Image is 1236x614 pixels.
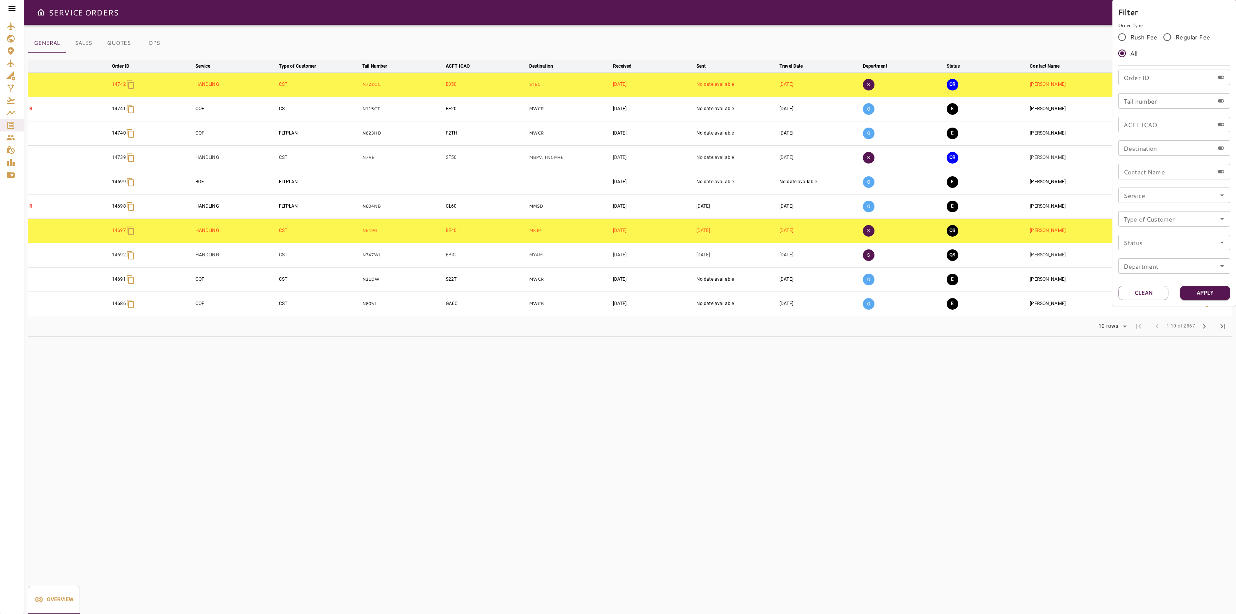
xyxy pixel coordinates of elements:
[1217,213,1228,224] button: Open
[1180,286,1230,300] button: Apply
[1130,32,1157,42] span: Rush Fee
[1217,190,1228,201] button: Open
[1130,49,1138,58] span: All
[1217,237,1228,248] button: Open
[1118,286,1168,300] button: Clean
[1175,32,1210,42] span: Regular Fee
[1118,29,1230,61] div: rushFeeOrder
[1118,6,1230,18] h6: Filter
[1217,261,1228,271] button: Open
[1118,22,1230,29] p: Order Type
